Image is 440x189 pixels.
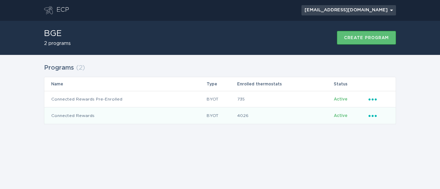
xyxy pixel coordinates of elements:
th: Status [333,77,368,91]
span: ( 2 ) [76,65,85,71]
button: Create program [337,31,396,45]
tr: Table Headers [44,77,396,91]
th: Type [206,77,237,91]
div: Create program [344,36,389,40]
td: BYOT [206,107,237,124]
td: Connected Rewards [44,107,206,124]
th: Name [44,77,206,91]
h1: BGE [44,29,71,38]
div: Popover menu [368,95,389,103]
button: Open user account details [301,5,396,15]
tr: b0867077f9be4f8a9b7231bb1d63a7e5 [44,91,396,107]
div: Popover menu [368,112,389,119]
h2: Programs [44,62,74,74]
span: Active [334,114,348,118]
td: 735 [237,91,333,107]
td: BYOT [206,91,237,107]
div: Popover menu [301,5,396,15]
td: 4026 [237,107,333,124]
div: ECP [56,6,69,14]
th: Enrolled thermostats [237,77,333,91]
h2: 2 programs [44,41,71,46]
div: [EMAIL_ADDRESS][DOMAIN_NAME] [305,8,393,12]
td: Connected Rewards Pre-Enrolled [44,91,206,107]
tr: e8f34109feb44d0d923d40fc1495429d [44,107,396,124]
span: Active [334,97,348,101]
button: Go to dashboard [44,6,53,14]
